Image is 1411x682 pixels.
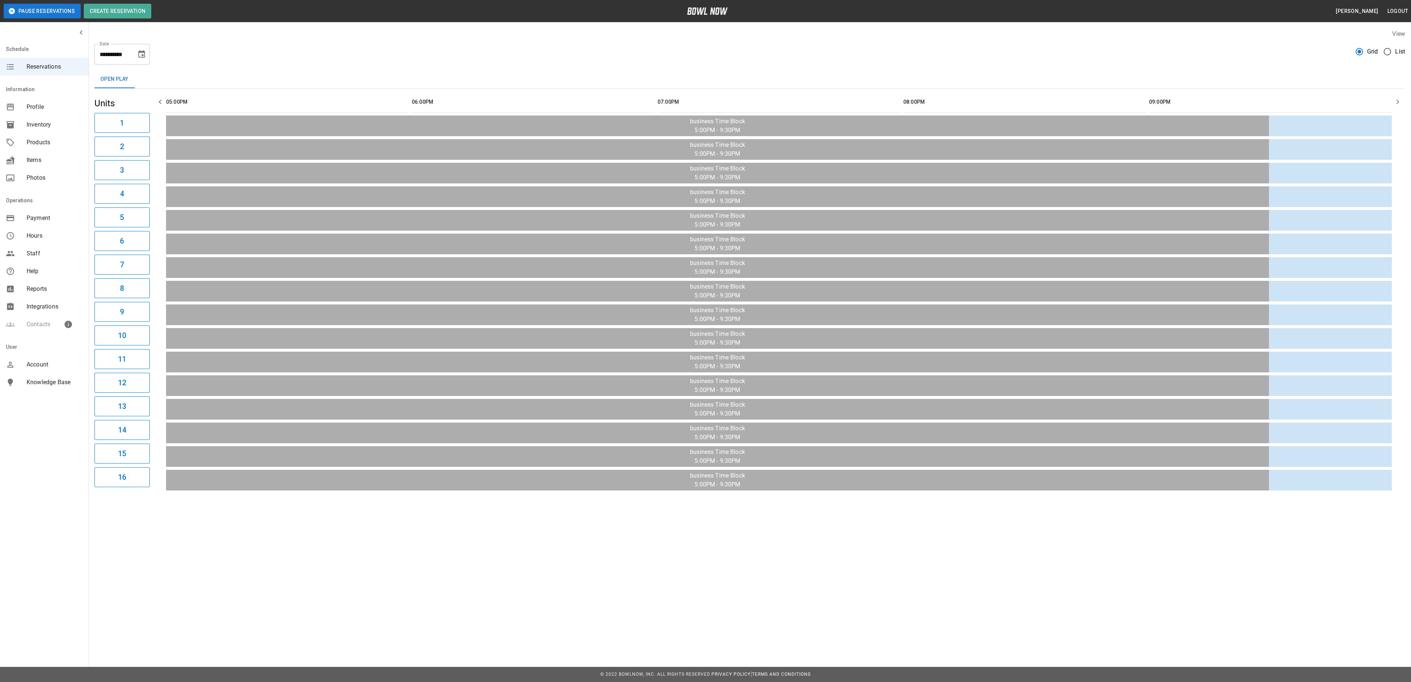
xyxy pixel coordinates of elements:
span: List [1395,47,1405,56]
span: Products [27,138,83,147]
h6: 3 [120,164,124,176]
div: inventory tabs [94,70,1405,88]
img: logo [687,7,728,15]
h5: Units [94,97,150,109]
button: 13 [94,396,150,416]
button: 16 [94,467,150,487]
span: Payment [27,214,83,223]
h6: 12 [118,377,126,389]
button: Open Play [94,70,134,88]
button: 11 [94,349,150,369]
button: 1 [94,113,150,133]
h6: 4 [120,188,124,200]
span: Inventory [27,120,83,129]
span: Photos [27,173,83,182]
span: Staff [27,249,83,258]
span: Hours [27,231,83,240]
h6: 8 [120,282,124,294]
a: Terms and Conditions [752,672,811,677]
span: Integrations [27,302,83,311]
th: 09:00PM [1149,92,1392,113]
table: sticky table [163,89,1395,493]
button: [PERSON_NAME] [1333,4,1381,18]
th: 05:00PM [166,92,409,113]
button: 6 [94,231,150,251]
button: 4 [94,184,150,204]
button: 9 [94,302,150,322]
h6: 1 [120,117,124,129]
button: Logout [1384,4,1411,18]
span: © 2022 BowlNow, Inc. All Rights Reserved. [600,672,711,677]
span: Items [27,156,83,165]
button: 15 [94,444,150,464]
th: 07:00PM [658,92,900,113]
label: View [1392,30,1405,37]
span: Grid [1367,47,1378,56]
button: 14 [94,420,150,440]
button: 12 [94,373,150,393]
span: Account [27,360,83,369]
a: Privacy Policy [711,672,751,677]
h6: 2 [120,141,124,152]
h6: 10 [118,330,126,341]
button: Pause Reservations [4,4,81,18]
span: Reports [27,285,83,293]
h6: 13 [118,400,126,412]
h6: 7 [120,259,124,271]
button: 3 [94,160,150,180]
h6: 6 [120,235,124,247]
h6: 16 [118,471,126,483]
span: Profile [27,103,83,111]
span: Reservations [27,62,83,71]
span: Help [27,267,83,276]
button: 10 [94,325,150,345]
button: Choose date, selected date is Oct 9, 2025 [134,47,149,62]
span: Knowledge Base [27,378,83,387]
button: Create Reservation [84,4,151,18]
h6: 14 [118,424,126,436]
th: 06:00PM [412,92,655,113]
h6: 5 [120,211,124,223]
button: 8 [94,278,150,298]
h6: 11 [118,353,126,365]
th: 08:00PM [903,92,1146,113]
button: 2 [94,137,150,156]
button: 7 [94,255,150,275]
h6: 15 [118,448,126,459]
button: 5 [94,207,150,227]
h6: 9 [120,306,124,318]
